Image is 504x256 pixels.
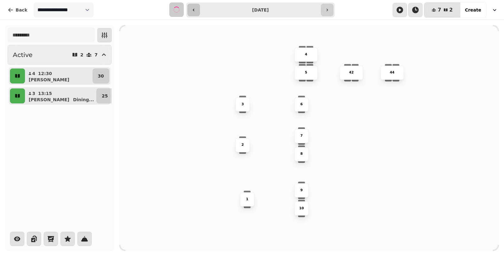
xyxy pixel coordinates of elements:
[246,197,249,202] p: 1
[96,88,113,103] button: 25
[241,143,244,148] p: 2
[449,7,453,12] span: 2
[2,2,32,17] button: Back
[300,134,303,139] p: 7
[305,70,308,75] p: 5
[32,70,36,77] p: 4
[94,53,98,57] p: 7
[38,70,52,77] p: 12:30
[13,50,32,59] h2: Active
[26,88,95,103] button: 313:15[PERSON_NAME]Dining...
[29,97,69,103] p: [PERSON_NAME]
[102,93,108,99] p: 25
[390,70,395,75] p: 44
[32,90,36,97] p: 3
[300,102,303,107] p: 6
[7,45,112,65] button: Active27
[305,52,308,57] p: 4
[29,77,69,83] p: [PERSON_NAME]
[93,69,109,83] button: 30
[460,2,486,17] button: Create
[16,8,27,12] span: Back
[300,152,303,157] p: 8
[26,69,91,83] button: 412:30[PERSON_NAME]
[38,90,52,97] p: 13:15
[98,73,104,79] p: 30
[299,206,304,211] p: 10
[241,102,244,107] p: 3
[438,7,441,12] span: 7
[424,2,460,17] button: 72
[300,188,303,193] p: 9
[80,53,84,57] p: 2
[73,97,94,103] p: Dining ...
[465,8,481,12] span: Create
[349,70,354,75] p: 42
